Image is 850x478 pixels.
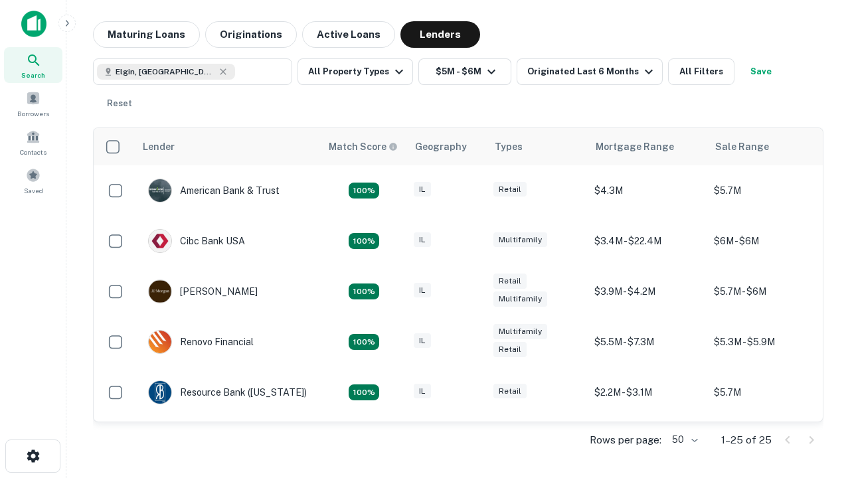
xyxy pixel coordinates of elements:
div: Originated Last 6 Months [527,64,657,80]
div: Multifamily [493,232,547,248]
div: American Bank & Trust [148,179,280,202]
div: Retail [493,274,527,289]
div: Matching Properties: 7, hasApolloMatch: undefined [349,183,379,199]
td: $2.2M - $3.1M [588,367,707,418]
a: Search [4,47,62,83]
img: picture [149,381,171,404]
div: IL [414,333,431,349]
button: All Filters [668,58,734,85]
span: Elgin, [GEOGRAPHIC_DATA], [GEOGRAPHIC_DATA] [116,66,215,78]
td: $5.7M [707,165,827,216]
iframe: Chat Widget [784,329,850,393]
button: Reset [98,90,141,117]
div: IL [414,384,431,399]
div: Capitalize uses an advanced AI algorithm to match your search with the best lender. The match sco... [329,139,398,154]
th: Sale Range [707,128,827,165]
a: Saved [4,163,62,199]
img: picture [149,331,171,353]
td: $4.3M [588,165,707,216]
img: capitalize-icon.png [21,11,46,37]
img: picture [149,230,171,252]
th: Capitalize uses an advanced AI algorithm to match your search with the best lender. The match sco... [321,128,407,165]
div: IL [414,182,431,197]
td: $6M - $6M [707,216,827,266]
div: Resource Bank ([US_STATE]) [148,380,307,404]
div: Retail [493,182,527,197]
div: IL [414,283,431,298]
td: $5.5M - $7.3M [588,317,707,367]
a: Borrowers [4,86,62,121]
div: Multifamily [493,324,547,339]
button: All Property Types [297,58,413,85]
div: Mortgage Range [596,139,674,155]
button: Originated Last 6 Months [517,58,663,85]
div: Retail [493,384,527,399]
div: Renovo Financial [148,330,254,354]
span: Contacts [20,147,46,157]
button: Active Loans [302,21,395,48]
button: Maturing Loans [93,21,200,48]
button: Lenders [400,21,480,48]
td: $3.9M - $4.2M [588,266,707,317]
a: Contacts [4,124,62,160]
button: $5M - $6M [418,58,511,85]
div: Matching Properties: 4, hasApolloMatch: undefined [349,334,379,350]
td: $4M [588,418,707,468]
td: $3.4M - $22.4M [588,216,707,266]
p: Rows per page: [590,432,661,448]
img: picture [149,179,171,202]
h6: Match Score [329,139,395,154]
th: Lender [135,128,321,165]
span: Saved [24,185,43,196]
div: 50 [667,430,700,449]
div: Sale Range [715,139,769,155]
span: Search [21,70,45,80]
div: IL [414,232,431,248]
td: $5.6M [707,418,827,468]
span: Borrowers [17,108,49,119]
th: Geography [407,128,487,165]
img: picture [149,280,171,303]
div: Types [495,139,523,155]
div: Multifamily [493,291,547,307]
p: 1–25 of 25 [721,432,772,448]
div: Matching Properties: 4, hasApolloMatch: undefined [349,384,379,400]
div: Retail [493,342,527,357]
th: Mortgage Range [588,128,707,165]
button: Save your search to get updates of matches that match your search criteria. [740,58,782,85]
div: Geography [415,139,467,155]
div: Matching Properties: 4, hasApolloMatch: undefined [349,233,379,249]
div: Lender [143,139,175,155]
div: Cibc Bank USA [148,229,245,253]
th: Types [487,128,588,165]
td: $5.7M - $6M [707,266,827,317]
div: [PERSON_NAME] [148,279,258,303]
button: Originations [205,21,297,48]
div: Matching Properties: 4, hasApolloMatch: undefined [349,283,379,299]
td: $5.3M - $5.9M [707,317,827,367]
td: $5.7M [707,367,827,418]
